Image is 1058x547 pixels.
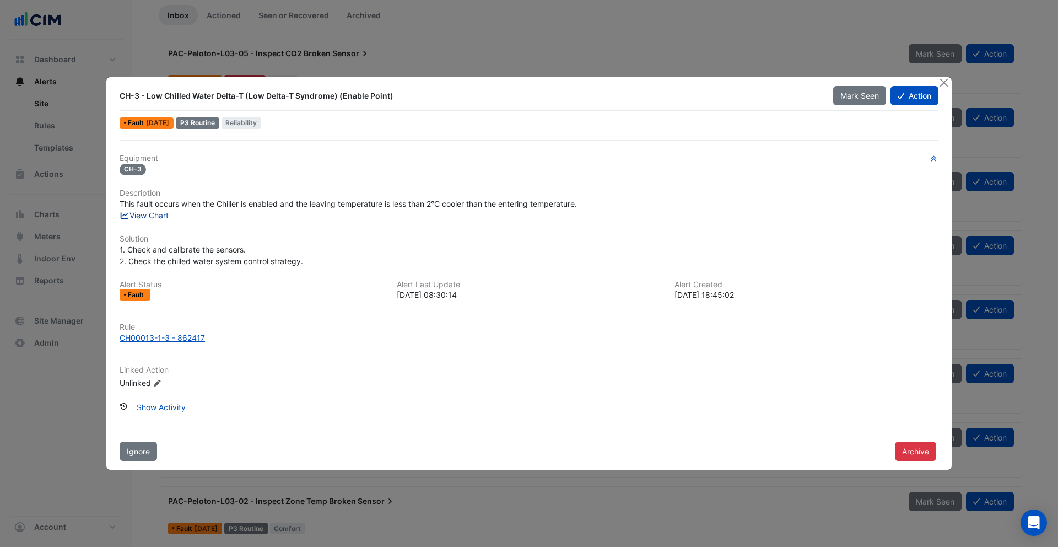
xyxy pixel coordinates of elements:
[146,119,169,127] span: Mon 22-Sep-2025 08:30 AEST
[127,447,150,456] span: Ignore
[120,332,938,344] a: CH00013-1-3 - 862417
[120,199,577,208] span: This fault occurs when the Chiller is enabled and the leaving temperature is less than 2°C cooler...
[397,289,661,301] div: [DATE] 08:30:14
[129,398,193,417] button: Show Activity
[120,377,252,389] div: Unlinked
[120,366,938,375] h6: Linked Action
[397,280,661,289] h6: Alert Last Update
[674,289,938,301] div: [DATE] 18:45:02
[1021,510,1047,536] div: Open Intercom Messenger
[120,332,205,344] div: CH00013-1-3 - 862417
[120,164,146,175] span: CH-3
[120,280,384,289] h6: Alert Status
[120,90,820,101] div: CH-3 - Low Chilled Water Delta-T (Low Delta-T Syndrome) (Enable Point)
[120,189,938,198] h6: Description
[153,379,161,388] fa-icon: Edit Linked Action
[120,442,157,461] button: Ignore
[128,292,146,298] span: Fault
[120,323,938,332] h6: Rule
[895,442,936,461] button: Archive
[176,117,219,129] div: P3 Routine
[120,245,303,266] span: 1. Check and calibrate the sensors. 2. Check the chilled water system control strategy.
[120,211,169,220] a: View Chart
[938,77,949,89] button: Close
[833,86,886,105] button: Mark Seen
[120,154,938,163] h6: Equipment
[840,91,879,100] span: Mark Seen
[128,120,146,126] span: Fault
[222,117,262,129] span: Reliability
[890,86,938,105] button: Action
[120,234,938,244] h6: Solution
[674,280,938,289] h6: Alert Created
